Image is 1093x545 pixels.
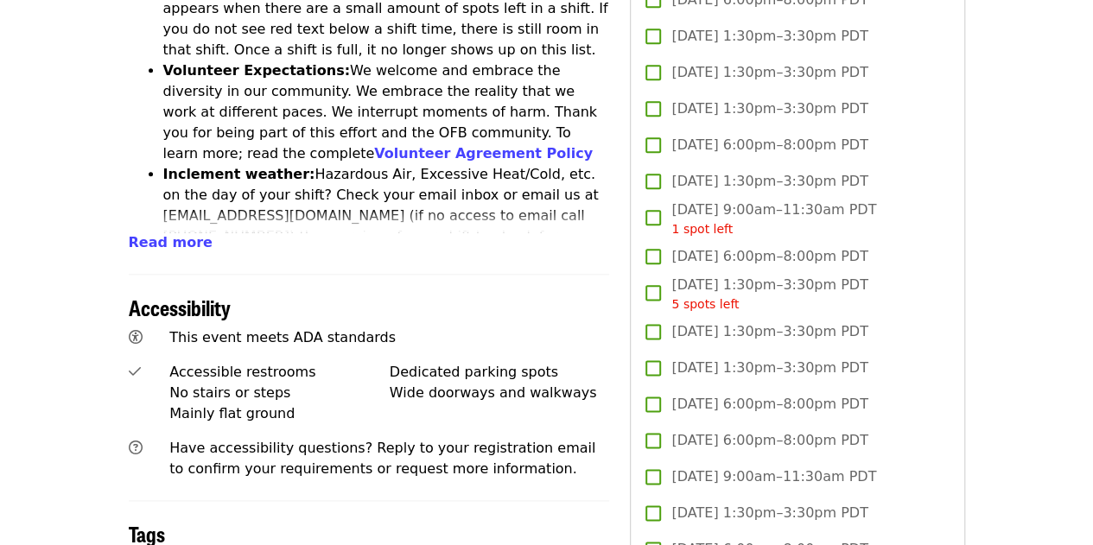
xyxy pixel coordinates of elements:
[671,222,733,236] span: 1 spot left
[671,62,867,83] span: [DATE] 1:30pm–3:30pm PDT
[671,200,876,238] span: [DATE] 9:00am–11:30am PDT
[169,440,595,477] span: Have accessibility questions? Reply to your registration email to confirm your requirements or re...
[129,234,213,250] span: Read more
[671,26,867,47] span: [DATE] 1:30pm–3:30pm PDT
[671,275,867,314] span: [DATE] 1:30pm–3:30pm PDT
[671,297,739,311] span: 5 spots left
[671,321,867,342] span: [DATE] 1:30pm–3:30pm PDT
[163,166,315,182] strong: Inclement weather:
[163,60,610,164] li: We welcome and embrace the diversity in our community. We embrace the reality that we work at dif...
[163,164,610,268] li: Hazardous Air, Excessive Heat/Cold, etc. on the day of your shift? Check your email inbox or emai...
[129,329,143,345] i: universal-access icon
[671,246,867,267] span: [DATE] 6:00pm–8:00pm PDT
[129,440,143,456] i: question-circle icon
[671,135,867,155] span: [DATE] 6:00pm–8:00pm PDT
[671,430,867,451] span: [DATE] 6:00pm–8:00pm PDT
[390,383,610,403] div: Wide doorways and walkways
[671,358,867,378] span: [DATE] 1:30pm–3:30pm PDT
[129,364,141,380] i: check icon
[169,362,390,383] div: Accessible restrooms
[129,292,231,322] span: Accessibility
[671,171,867,192] span: [DATE] 1:30pm–3:30pm PDT
[169,403,390,424] div: Mainly flat ground
[163,62,351,79] strong: Volunteer Expectations:
[169,383,390,403] div: No stairs or steps
[374,145,593,162] a: Volunteer Agreement Policy
[169,329,396,345] span: This event meets ADA standards
[390,362,610,383] div: Dedicated parking spots
[671,503,867,523] span: [DATE] 1:30pm–3:30pm PDT
[129,232,213,253] button: Read more
[671,98,867,119] span: [DATE] 1:30pm–3:30pm PDT
[671,466,876,487] span: [DATE] 9:00am–11:30am PDT
[671,394,867,415] span: [DATE] 6:00pm–8:00pm PDT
